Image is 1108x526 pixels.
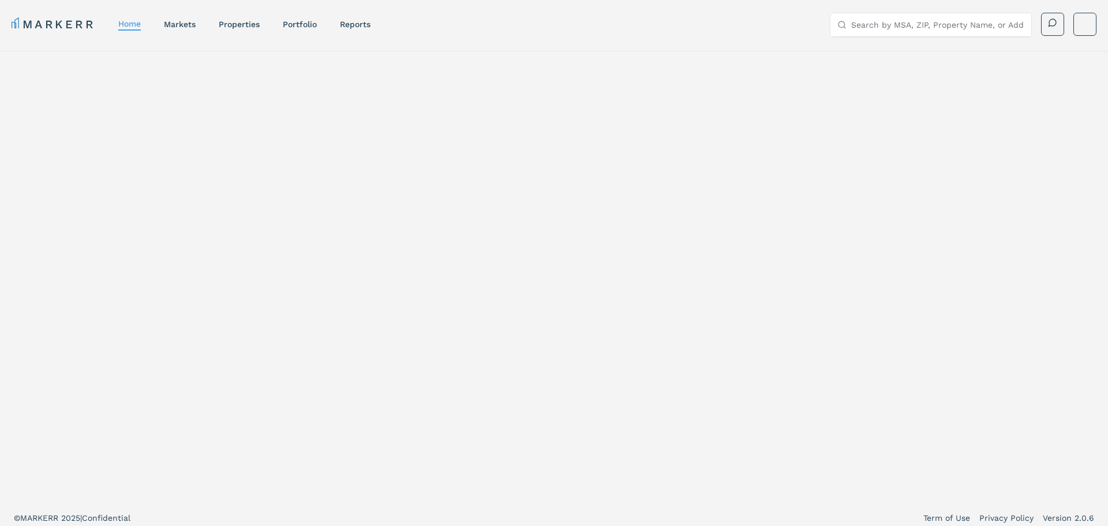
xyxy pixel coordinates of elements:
span: © [14,513,20,523]
span: Confidential [82,513,130,523]
span: MARKERR [20,513,61,523]
a: Term of Use [923,512,970,524]
a: MARKERR [12,16,95,32]
a: Privacy Policy [979,512,1034,524]
a: Version 2.0.6 [1043,512,1094,524]
span: 2025 | [61,513,82,523]
a: home [118,19,141,28]
input: Search by MSA, ZIP, Property Name, or Address [851,13,1024,36]
a: Portfolio [283,20,317,29]
a: markets [164,20,196,29]
a: reports [340,20,370,29]
a: properties [219,20,260,29]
